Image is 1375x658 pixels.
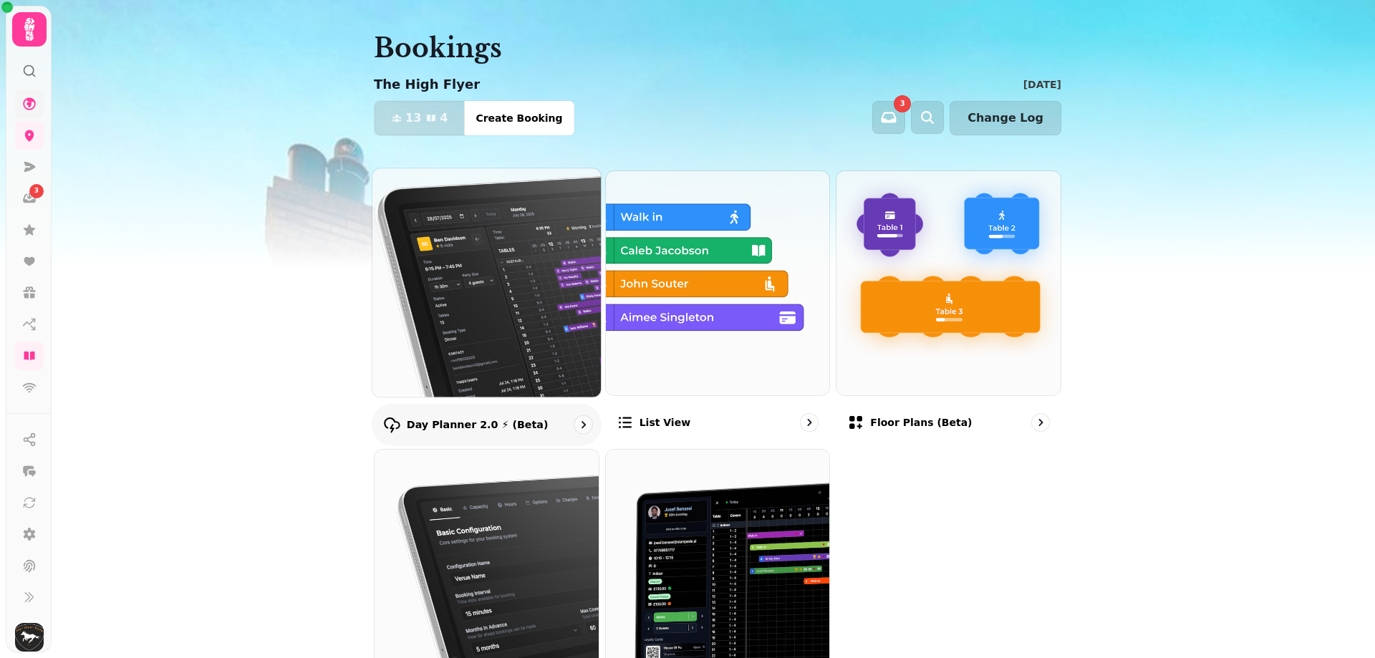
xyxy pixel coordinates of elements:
[15,623,44,652] img: User avatar
[836,170,1061,443] a: Floor Plans (beta)Floor Plans (beta)
[1023,77,1061,92] p: [DATE]
[476,113,562,123] span: Create Booking
[836,171,1061,395] img: Floor Plans (beta)
[606,171,830,395] img: List view
[34,186,39,196] span: 3
[968,112,1043,124] span: Change Log
[440,112,448,124] span: 4
[407,417,549,432] p: Day Planner 2.0 ⚡ (Beta)
[576,417,590,432] svg: go to
[405,112,421,124] span: 13
[374,74,480,95] p: The High Flyer
[900,100,905,107] span: 3
[802,415,816,430] svg: go to
[375,101,465,135] button: 134
[361,157,612,408] img: Day Planner 2.0 ⚡ (Beta)
[950,101,1061,135] button: Change Log
[372,168,602,445] a: Day Planner 2.0 ⚡ (Beta)Day Planner 2.0 ⚡ (Beta)
[640,415,690,430] p: List view
[15,184,44,213] a: 3
[605,170,831,443] a: List viewList view
[12,623,47,652] button: User avatar
[870,415,972,430] p: Floor Plans (beta)
[464,101,574,135] button: Create Booking
[1033,415,1048,430] svg: go to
